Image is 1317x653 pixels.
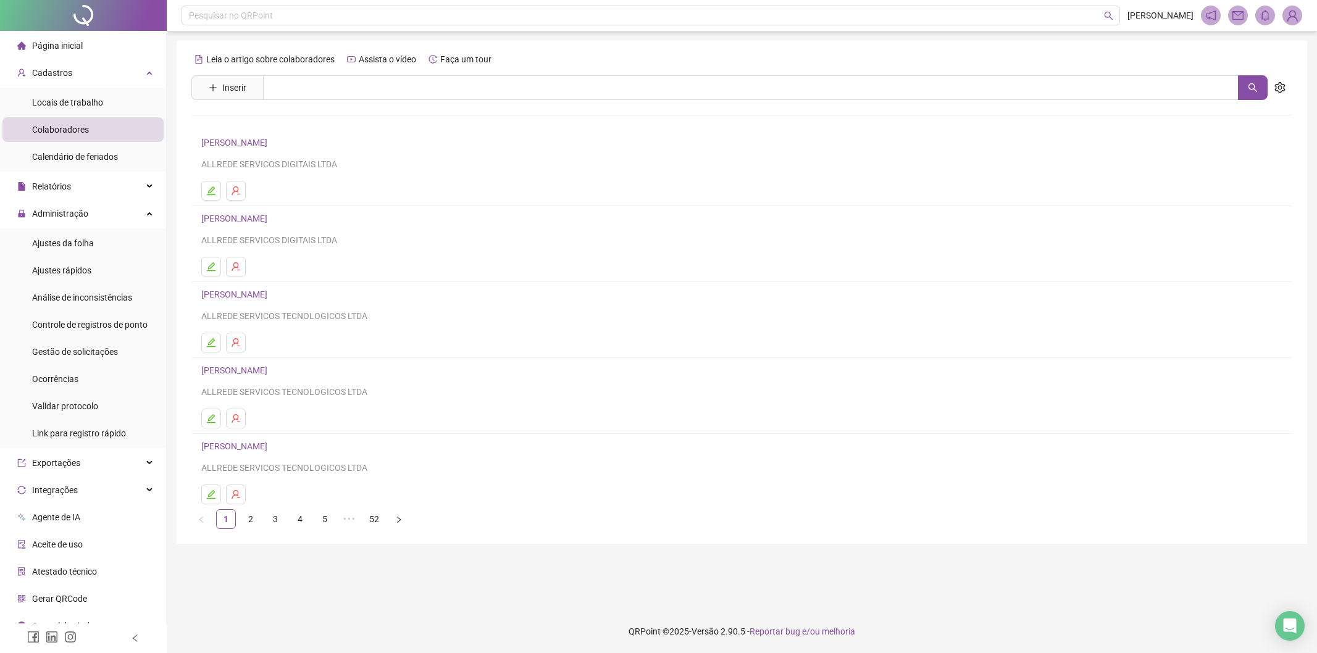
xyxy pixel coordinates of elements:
[266,510,285,528] a: 3
[206,414,216,423] span: edit
[201,233,1282,247] div: ALLREDE SERVICOS DIGITAIS LTDA
[241,510,260,528] a: 2
[201,461,1282,475] div: ALLREDE SERVICOS TECNOLOGICOS LTDA
[206,262,216,272] span: edit
[201,157,1282,171] div: ALLREDE SERVICOS DIGITAIS LTDA
[32,347,118,357] span: Gestão de solicitações
[750,626,855,636] span: Reportar bug e/ou melhoria
[32,293,132,302] span: Análise de inconsistências
[201,138,271,148] a: [PERSON_NAME]
[217,510,235,528] a: 1
[32,458,80,468] span: Exportações
[201,309,1282,323] div: ALLREDE SERVICOS TECNOLOGICOS LTDA
[201,385,1282,399] div: ALLREDE SERVICOS TECNOLOGICOS LTDA
[231,186,241,196] span: user-delete
[167,610,1317,653] footer: QRPoint © 2025 - 2.90.5 -
[1205,10,1216,21] span: notification
[231,338,241,347] span: user-delete
[209,83,217,92] span: plus
[216,509,236,529] li: 1
[359,54,416,64] span: Assista o vídeo
[1104,11,1113,20] span: search
[290,509,310,529] li: 4
[191,509,211,529] button: left
[347,55,356,64] span: youtube
[440,54,491,64] span: Faça um tour
[46,631,58,643] span: linkedin
[32,539,83,549] span: Aceite de uso
[17,209,26,218] span: lock
[32,68,72,78] span: Cadastros
[17,622,26,630] span: info-circle
[27,631,40,643] span: facebook
[206,186,216,196] span: edit
[1248,83,1258,93] span: search
[32,238,94,248] span: Ajustes da folha
[222,81,246,94] span: Inserir
[1127,9,1194,22] span: [PERSON_NAME]
[1260,10,1271,21] span: bell
[32,594,87,604] span: Gerar QRCode
[198,516,205,523] span: left
[32,181,71,191] span: Relatórios
[32,125,89,135] span: Colaboradores
[231,262,241,272] span: user-delete
[32,512,80,522] span: Agente de IA
[1232,10,1244,21] span: mail
[32,152,118,162] span: Calendário de feriados
[131,634,140,643] span: left
[231,489,241,499] span: user-delete
[17,540,26,549] span: audit
[340,509,359,529] span: •••
[315,509,335,529] li: 5
[316,510,334,528] a: 5
[17,69,26,77] span: user-add
[64,631,77,643] span: instagram
[692,626,719,636] span: Versão
[17,41,26,50] span: home
[365,510,383,528] a: 52
[1274,82,1286,93] span: setting
[1275,611,1305,641] div: Open Intercom Messenger
[17,182,26,191] span: file
[429,55,437,64] span: history
[32,374,78,384] span: Ocorrências
[364,509,384,529] li: 52
[231,414,241,423] span: user-delete
[201,365,271,375] a: [PERSON_NAME]
[389,509,409,529] button: right
[32,621,94,631] span: Central de ajuda
[191,509,211,529] li: Página anterior
[17,594,26,603] span: qrcode
[32,320,148,330] span: Controle de registros de ponto
[201,214,271,223] a: [PERSON_NAME]
[206,338,216,347] span: edit
[395,516,403,523] span: right
[17,567,26,576] span: solution
[206,54,335,64] span: Leia o artigo sobre colaboradores
[32,485,78,495] span: Integrações
[32,428,126,438] span: Link para registro rápido
[194,55,203,64] span: file-text
[32,401,98,411] span: Validar protocolo
[17,486,26,494] span: sync
[32,265,91,275] span: Ajustes rápidos
[1283,6,1302,25] img: 75596
[32,41,83,51] span: Página inicial
[17,459,26,467] span: export
[201,289,271,299] a: [PERSON_NAME]
[291,510,309,528] a: 4
[340,509,359,529] li: 5 próximas páginas
[32,567,97,576] span: Atestado técnico
[32,98,103,107] span: Locais de trabalho
[201,441,271,451] a: [PERSON_NAME]
[389,509,409,529] li: Próxima página
[206,489,216,499] span: edit
[199,78,256,98] button: Inserir
[32,209,88,218] span: Administração
[265,509,285,529] li: 3
[241,509,261,529] li: 2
